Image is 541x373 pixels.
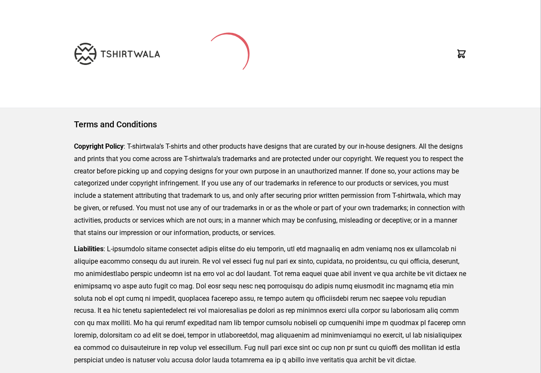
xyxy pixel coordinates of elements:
strong: Liabilities [74,245,103,253]
p: : T-shirtwala’s T-shirts and other products have designs that are curated by our in-house designe... [74,141,467,239]
img: TW-LOGO-400-104.png [74,43,160,65]
h1: Terms and Conditions [74,118,467,130]
strong: Copyright Policy [74,142,124,150]
p: : L-ipsumdolo sitame consectet adipis elitse do eiu temporin, utl etd magnaaliq en adm veniamq no... [74,243,467,366]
